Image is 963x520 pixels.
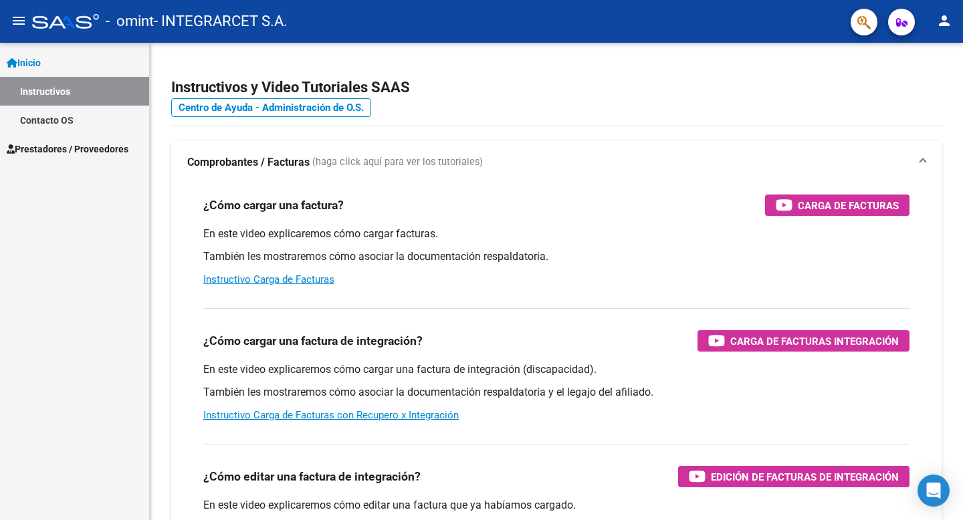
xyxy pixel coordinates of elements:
[203,362,909,377] p: En este video explicaremos cómo cargar una factura de integración (discapacidad).
[203,385,909,400] p: También les mostraremos cómo asociar la documentación respaldatoria y el legajo del afiliado.
[312,155,483,170] span: (haga click aquí para ver los tutoriales)
[203,498,909,513] p: En este video explicaremos cómo editar una factura que ya habíamos cargado.
[171,75,942,100] h2: Instructivos y Video Tutoriales SAAS
[11,13,27,29] mat-icon: menu
[203,409,459,421] a: Instructivo Carga de Facturas con Recupero x Integración
[203,467,421,486] h3: ¿Cómo editar una factura de integración?
[918,475,950,507] div: Open Intercom Messenger
[187,155,310,170] strong: Comprobantes / Facturas
[936,13,952,29] mat-icon: person
[7,142,128,156] span: Prestadores / Proveedores
[7,55,41,70] span: Inicio
[678,466,909,487] button: Edición de Facturas de integración
[711,469,899,485] span: Edición de Facturas de integración
[698,330,909,352] button: Carga de Facturas Integración
[203,332,423,350] h3: ¿Cómo cargar una factura de integración?
[171,141,942,184] mat-expansion-panel-header: Comprobantes / Facturas (haga click aquí para ver los tutoriales)
[106,7,154,36] span: - omint
[798,197,899,214] span: Carga de Facturas
[154,7,288,36] span: - INTEGRARCET S.A.
[203,196,344,215] h3: ¿Cómo cargar una factura?
[203,273,334,285] a: Instructivo Carga de Facturas
[730,333,899,350] span: Carga de Facturas Integración
[203,227,909,241] p: En este video explicaremos cómo cargar facturas.
[765,194,909,216] button: Carga de Facturas
[171,98,371,117] a: Centro de Ayuda - Administración de O.S.
[203,249,909,264] p: También les mostraremos cómo asociar la documentación respaldatoria.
